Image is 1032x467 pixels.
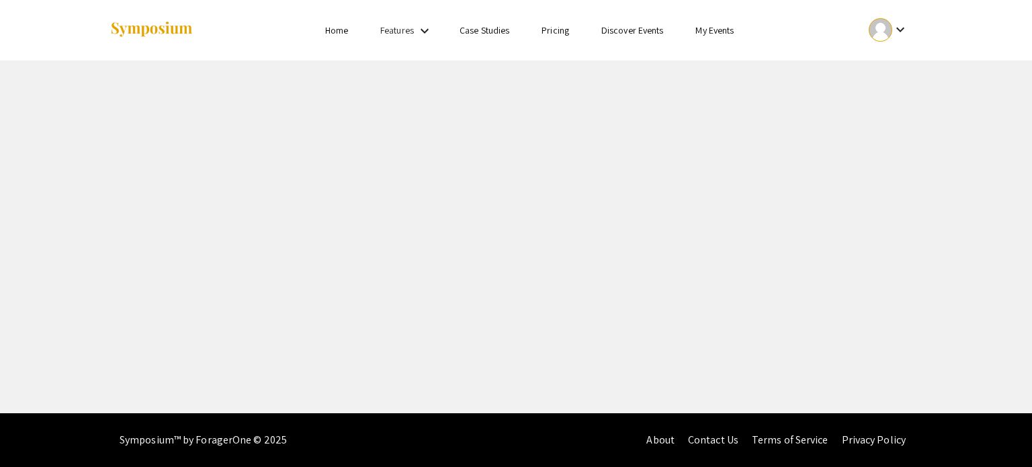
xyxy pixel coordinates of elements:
a: Contact Us [688,433,738,447]
a: Terms of Service [752,433,828,447]
a: Discover Events [601,24,664,36]
a: Home [325,24,348,36]
a: About [646,433,675,447]
a: Features [380,24,414,36]
iframe: Chat [975,407,1022,457]
img: Symposium by ForagerOne [110,21,193,39]
button: Expand account dropdown [855,15,922,45]
a: Pricing [542,24,569,36]
a: My Events [695,24,734,36]
mat-icon: Expand account dropdown [892,22,908,38]
a: Privacy Policy [842,433,906,447]
a: Case Studies [460,24,509,36]
mat-icon: Expand Features list [417,23,433,39]
div: Symposium™ by ForagerOne © 2025 [120,413,287,467]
